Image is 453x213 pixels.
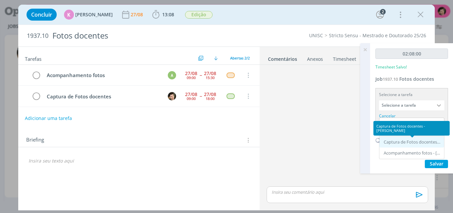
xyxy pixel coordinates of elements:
[64,10,74,20] div: K
[383,76,398,82] span: 1937.10
[399,76,434,82] span: Fotos docentes
[204,92,216,97] div: 27/08
[380,9,386,15] div: 2
[26,136,44,145] span: Briefing
[375,64,407,70] p: Timesheet Salvo!
[333,53,356,62] a: Timesheet
[206,76,215,79] div: 15:30
[167,91,177,101] button: V
[44,71,162,79] div: Acompanhamento fotos
[185,71,197,76] div: 27/08
[18,5,435,210] div: dialog
[131,12,144,17] div: 27/08
[64,10,113,20] button: K[PERSON_NAME]
[384,151,441,156] div: Acompanhamento fotos - [PERSON_NAME]
[168,71,176,79] div: A
[50,28,257,44] div: Fotos docentes
[185,92,197,97] div: 27/08
[230,55,250,60] span: Abertas 2/2
[151,9,176,20] button: 13:08
[167,70,177,80] button: A
[204,71,216,76] div: 27/08
[200,94,202,98] span: --
[379,118,444,127] input: Buscar tarefa
[168,92,176,100] img: V
[27,9,57,21] button: Concluir
[75,12,113,17] span: [PERSON_NAME]
[214,56,218,60] img: arrow-down.svg
[379,92,444,98] div: Selecione a tarefa
[25,54,41,62] span: Tarefas
[430,160,443,167] span: Salvar
[27,32,48,40] span: 1937.10
[187,76,196,79] div: 09:00
[309,32,323,39] a: UNISC
[425,160,448,168] button: Salvar
[31,12,52,17] span: Concluir
[44,92,162,101] div: Captura de Fotos docentes
[373,121,450,136] div: Captura de Fotos docentes - [PERSON_NAME]
[379,113,396,119] div: Cancelar
[25,112,72,124] button: Adicionar uma tarefa
[329,32,426,39] a: Stricto Sensu - Mestrado e Doutorado 25/26
[384,140,441,145] div: Captura de Fotos docentes - [PERSON_NAME]
[268,53,297,62] a: Comentários
[375,9,385,20] button: 2
[206,97,215,100] div: 18:00
[307,56,323,62] div: Anexos
[375,76,434,82] a: Job1937.10Fotos docentes
[200,73,202,77] span: --
[162,11,174,18] span: 13:08
[185,11,213,19] button: Edição
[187,97,196,100] div: 09:00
